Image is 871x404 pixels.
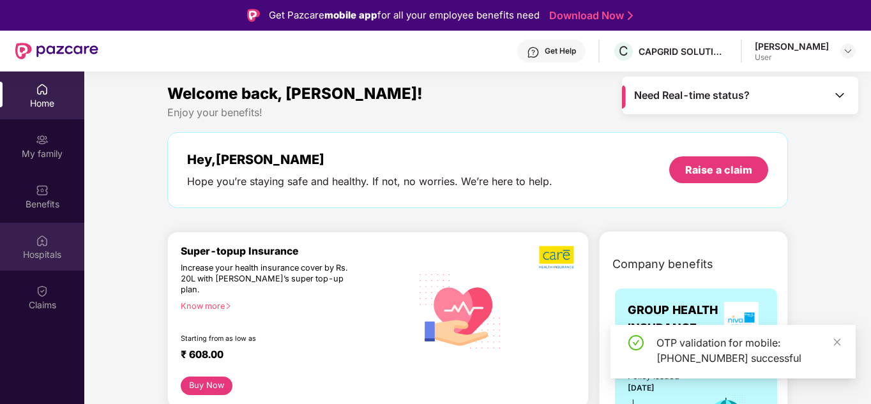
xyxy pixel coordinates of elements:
[15,43,98,59] img: New Pazcare Logo
[628,335,644,350] span: check-circle
[724,302,759,336] img: insurerLogo
[628,383,655,393] span: [DATE]
[843,46,853,56] img: svg+xml;base64,PHN2ZyBpZD0iRHJvcGRvd24tMzJ4MzIiIHhtbG5zPSJodHRwOi8vd3d3LnczLm9yZy8yMDAwL3N2ZyIgd2...
[755,40,829,52] div: [PERSON_NAME]
[187,175,552,188] div: Hope you’re staying safe and healthy. If not, no worries. We’re here to help.
[324,9,377,21] strong: mobile app
[833,338,842,347] span: close
[639,45,728,57] div: CAPGRID SOLUTIONS PRIVATE LIMITED
[685,163,752,177] div: Raise a claim
[527,46,540,59] img: svg+xml;base64,PHN2ZyBpZD0iSGVscC0zMngzMiIgeG1sbnM9Imh0dHA6Ly93d3cudzMub3JnLzIwMDAvc3ZnIiB3aWR0aD...
[181,301,404,310] div: Know more
[225,303,232,310] span: right
[181,377,232,395] button: Buy Now
[36,83,49,96] img: svg+xml;base64,PHN2ZyBpZD0iSG9tZSIgeG1sbnM9Imh0dHA6Ly93d3cudzMub3JnLzIwMDAvc3ZnIiB3aWR0aD0iMjAiIG...
[181,334,357,343] div: Starting from as low as
[167,106,788,119] div: Enjoy your benefits!
[755,52,829,63] div: User
[181,263,356,296] div: Increase your health insurance cover by Rs. 20L with [PERSON_NAME]’s super top-up plan.
[36,234,49,247] img: svg+xml;base64,PHN2ZyBpZD0iSG9zcGl0YWxzIiB4bWxucz0iaHR0cDovL3d3dy53My5vcmcvMjAwMC9zdmciIHdpZHRoPS...
[628,9,633,22] img: Stroke
[833,89,846,101] img: Toggle Icon
[539,245,575,269] img: b5dec4f62d2307b9de63beb79f102df3.png
[167,84,423,103] span: Welcome back, [PERSON_NAME]!
[545,46,576,56] div: Get Help
[619,43,628,59] span: C
[612,255,713,273] span: Company benefits
[411,260,510,361] img: svg+xml;base64,PHN2ZyB4bWxucz0iaHR0cDovL3d3dy53My5vcmcvMjAwMC9zdmciIHhtbG5zOnhsaW5rPSJodHRwOi8vd3...
[634,89,750,102] span: Need Real-time status?
[36,133,49,146] img: svg+xml;base64,PHN2ZyB3aWR0aD0iMjAiIGhlaWdodD0iMjAiIHZpZXdCb3g9IjAgMCAyMCAyMCIgZmlsbD0ibm9uZSIgeG...
[247,9,260,22] img: Logo
[549,9,629,22] a: Download Now
[187,152,552,167] div: Hey, [PERSON_NAME]
[181,348,398,364] div: ₹ 608.00
[36,184,49,197] img: svg+xml;base64,PHN2ZyBpZD0iQmVuZWZpdHMiIHhtbG5zPSJodHRwOi8vd3d3LnczLm9yZy8yMDAwL3N2ZyIgd2lkdGg9Ij...
[269,8,540,23] div: Get Pazcare for all your employee benefits need
[36,285,49,297] img: svg+xml;base64,PHN2ZyBpZD0iQ2xhaW0iIHhtbG5zPSJodHRwOi8vd3d3LnczLm9yZy8yMDAwL3N2ZyIgd2lkdGg9IjIwIi...
[628,301,718,338] span: GROUP HEALTH INSURANCE
[656,335,840,366] div: OTP validation for mobile: [PHONE_NUMBER] successful
[181,245,411,257] div: Super-topup Insurance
